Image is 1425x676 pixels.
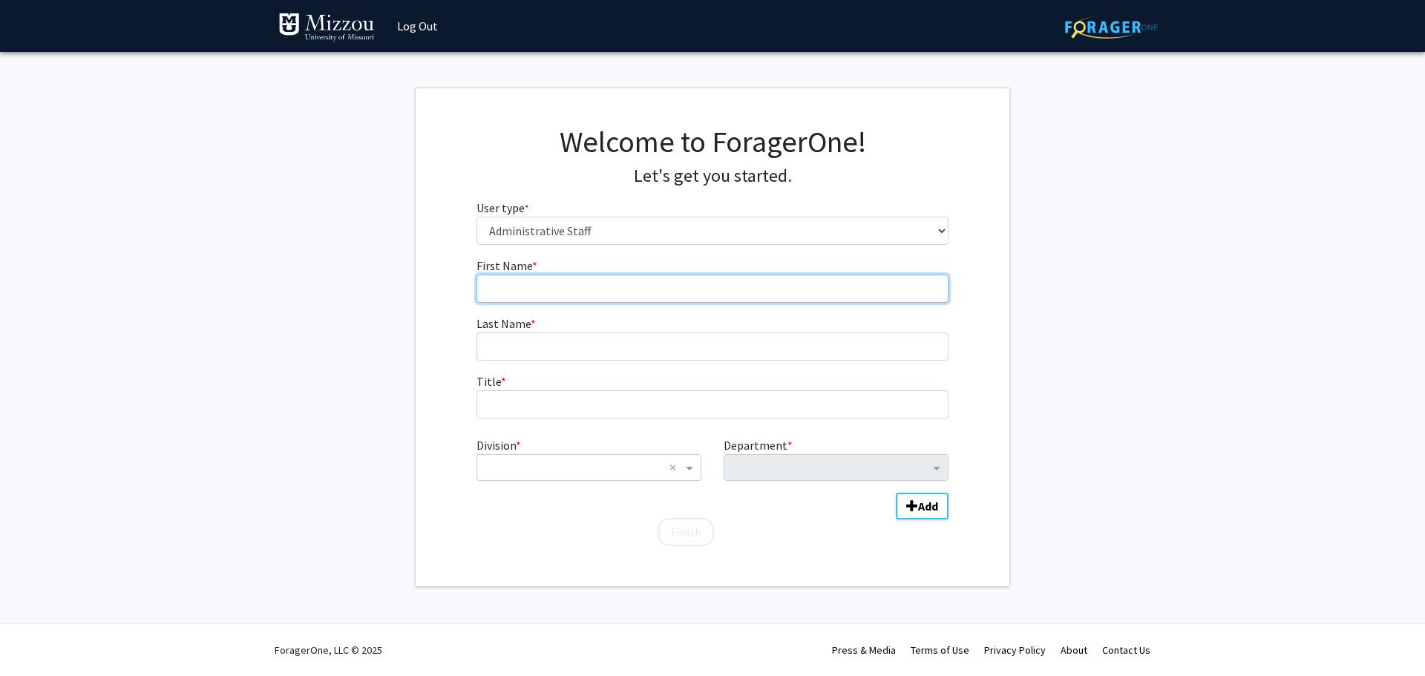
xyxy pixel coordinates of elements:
[712,436,960,481] div: Department
[1065,16,1158,39] img: ForagerOne Logo
[669,459,682,476] span: Clear all
[476,316,531,331] span: Last Name
[476,258,532,273] span: First Name
[11,609,63,665] iframe: Chat
[724,454,949,481] ng-select: Department
[476,199,529,217] label: User type
[278,13,375,42] img: University of Missouri Logo
[476,374,501,389] span: Title
[658,518,714,546] button: Finish
[896,493,949,519] button: Add Division/Department
[476,165,949,187] h4: Let's get you started.
[918,499,938,513] b: Add
[476,454,701,481] ng-select: Division
[275,624,382,676] div: ForagerOne, LLC © 2025
[984,643,1046,657] a: Privacy Policy
[911,643,969,657] a: Terms of Use
[465,436,712,481] div: Division
[1061,643,1087,657] a: About
[832,643,896,657] a: Press & Media
[476,124,949,160] h1: Welcome to ForagerOne!
[1102,643,1150,657] a: Contact Us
